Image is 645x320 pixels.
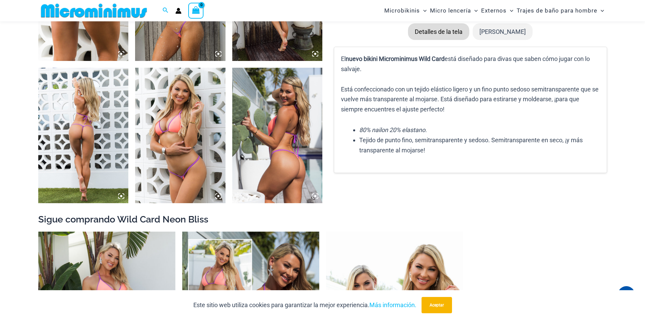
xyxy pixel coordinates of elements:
[188,3,204,18] a: Ver carrito de compras, vacío
[38,214,208,225] font: Sigue comprando Wild Card Neon Bliss
[515,2,606,19] a: Trajes de baño para hombreAlternar menúAlternar menú
[38,68,129,203] img: Comodín Neon Bliss 312 Top 457 Micro 03
[232,68,323,203] img: Comodín Neon Bliss 819 One Piece 02
[382,1,607,20] nav: Navegación del sitio
[193,301,369,308] font: Este sitio web utiliza cookies para garantizar la mejor experiencia.
[507,2,513,19] span: Alternar menú
[135,68,225,203] img: Comodín Neon Bliss 312 Top 457 Micro 01
[481,7,507,14] font: Externos
[341,55,346,62] font: El
[430,303,444,307] font: Aceptar
[341,55,590,72] font: está diseñado para divas que saben cómo jugar con lo salvaje.
[479,28,526,35] font: [PERSON_NAME]
[428,2,479,19] a: Micro lenceríaAlternar menúAlternar menú
[384,7,420,14] font: Microbikinis
[359,126,427,133] font: 80% nailon 20% elastano.
[420,2,427,19] span: Alternar menú
[430,7,471,14] font: Micro lencería
[359,136,583,154] font: Tejido de punto fino, semitransparente y sedoso. Semitransparente en seco, ¡y más transparente al...
[346,55,445,62] font: nuevo bikini Microminimus Wild Card
[383,2,428,19] a: MicrobikinisAlternar menúAlternar menú
[341,86,599,113] font: Está confeccionado con un tejido elástico ligero y un fino punto sedoso semitransparente que se v...
[422,297,452,313] button: Aceptar
[175,8,181,14] a: Enlace del icono de la cuenta
[479,2,515,19] a: ExternosAlternar menúAlternar menú
[415,28,463,35] font: Detalles de la tela
[163,6,169,15] a: Enlace del icono de búsqueda
[38,3,150,18] img: MM SHOP LOGO PLANO
[369,301,416,308] a: Más información.
[597,2,604,19] span: Alternar menú
[517,7,597,14] font: Trajes de baño para hombre
[471,2,478,19] span: Alternar menú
